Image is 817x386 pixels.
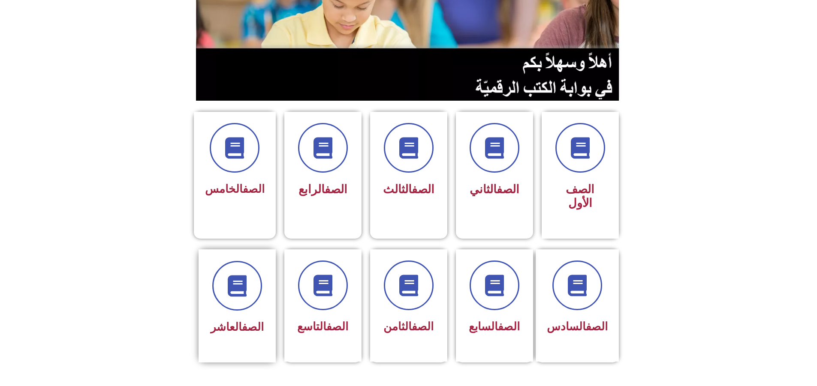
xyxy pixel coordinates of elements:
[412,320,434,333] a: الصف
[547,320,608,333] span: السادس
[383,183,434,196] span: الثالث
[412,183,434,196] a: الصف
[205,183,265,195] span: الخامس
[325,183,347,196] a: الصف
[498,320,520,333] a: الصف
[298,183,347,196] span: الرابع
[469,320,520,333] span: السابع
[211,320,264,333] span: العاشر
[470,183,519,196] span: الثاني
[326,320,348,333] a: الصف
[297,320,348,333] span: التاسع
[242,320,264,333] a: الصف
[243,183,265,195] a: الصف
[383,320,434,333] span: الثامن
[566,183,594,210] span: الصف الأول
[497,183,519,196] a: الصف
[586,320,608,333] a: الصف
